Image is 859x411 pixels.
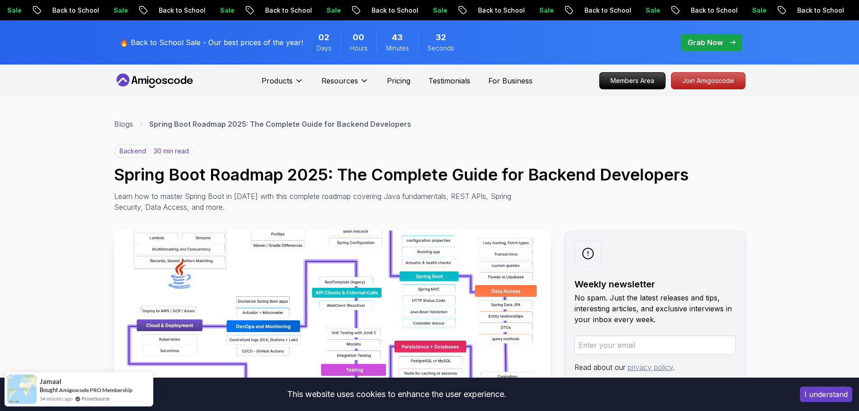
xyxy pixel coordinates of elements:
[387,6,416,15] p: Sale
[800,387,852,402] button: Accept cookies
[7,384,786,404] div: This website uses cookies to enhance the user experience.
[322,75,369,93] button: Resources
[326,6,387,15] p: Back to School
[40,395,73,402] span: 34 minutes ago
[628,363,673,372] a: privacy policy
[574,362,736,373] p: Read about our .
[574,336,736,355] input: Enter your email
[600,73,665,89] p: Members Area
[40,378,61,385] span: Jamaal
[174,6,203,15] p: Sale
[149,119,411,129] p: Spring Boot Roadmap 2025: The Complete Guide for Backend Developers
[317,44,331,53] span: Days
[318,31,329,44] span: 2 Days
[350,44,367,53] span: Hours
[68,6,96,15] p: Sale
[119,37,303,48] p: 🔥 Back to School Sale - Our best prices of the year!
[574,278,736,291] h2: Weekly newsletter
[6,6,68,15] p: Back to School
[600,6,629,15] p: Sale
[574,292,736,325] p: No spam. Just the latest releases and tips, interesting articles, and exclusive interviews in you...
[493,6,522,15] p: Sale
[436,31,446,44] span: 32 Seconds
[115,145,150,157] p: backend
[59,387,133,393] a: Amigoscode PRO Membership
[154,147,189,156] p: 30 min read
[813,6,841,15] p: Sale
[322,75,358,86] p: Resources
[432,6,493,15] p: Back to School
[671,73,745,89] p: Join Amigoscode
[353,31,364,44] span: 0 Hours
[645,6,706,15] p: Back to School
[538,6,600,15] p: Back to School
[599,72,666,89] a: Members Area
[688,37,723,48] p: Grab Now
[280,6,309,15] p: Sale
[751,6,813,15] p: Back to School
[488,75,533,86] a: For Business
[427,44,454,53] span: Seconds
[671,72,745,89] a: Join Amigoscode
[113,6,174,15] p: Back to School
[114,191,518,212] p: Learn how to master Spring Boot in [DATE] with this complete roadmap covering Java fundamentals, ...
[262,75,293,86] p: Products
[219,6,280,15] p: Back to School
[114,119,133,129] a: Blogs
[114,166,745,184] h1: Spring Boot Roadmap 2025: The Complete Guide for Backend Developers
[7,374,37,404] img: provesource social proof notification image
[82,395,110,402] a: ProveSource
[262,75,303,93] button: Products
[428,75,470,86] a: Testimonials
[706,6,735,15] p: Sale
[387,75,410,86] a: Pricing
[392,31,403,44] span: 43 Minutes
[40,386,58,393] span: Bought
[386,44,409,53] span: Minutes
